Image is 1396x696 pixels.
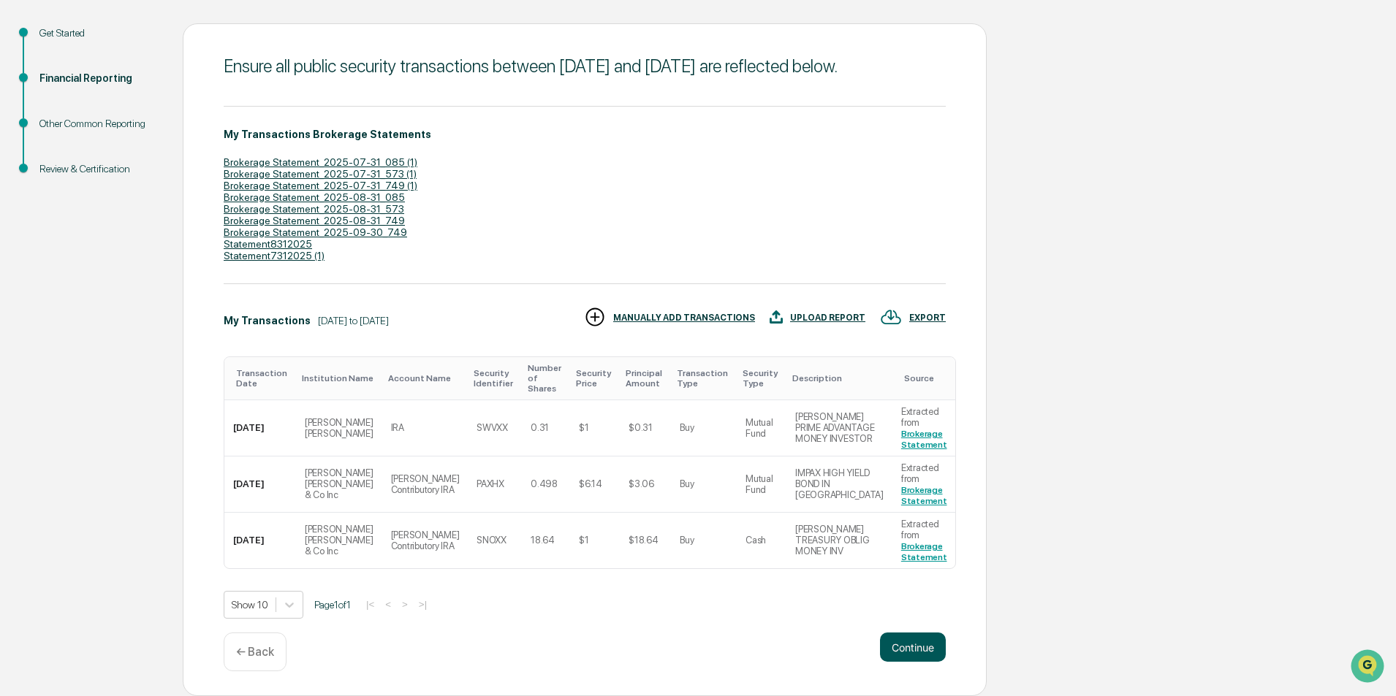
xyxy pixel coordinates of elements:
a: Brokerage Statement [901,485,947,506]
div: Ensure all public security transactions between [DATE] and [DATE] are reflected below. [224,56,946,77]
div: Brokerage Statement_2025-07-31_749 (1) [224,180,946,191]
div: Mutual Fund [746,417,778,439]
div: My Transactions [224,315,311,326]
td: Extracted from [892,400,956,456]
div: Brokerage Statement_2025-09-30_749 [224,226,946,238]
div: Other Common Reporting [39,116,159,131]
div: SWVXX [477,422,508,433]
div: PAXHX [477,478,504,489]
a: 🖐️Preclearance [9,178,100,204]
a: 🗄️Attestations [100,178,187,204]
div: IMPAX HIGH YIELD BOND IN [GEOGRAPHIC_DATA] [795,467,884,500]
a: 🔎Data Lookup [9,206,98,232]
div: EXPORT [909,313,946,323]
div: $0.31 [629,422,653,433]
span: Data Lookup [29,212,92,226]
div: Statement8312025 [224,238,946,250]
div: Brokerage Statement_2025-07-31_573 (1) [224,168,946,180]
div: $6.14 [579,478,602,489]
div: $18.64 [629,535,658,546]
td: Extracted from [892,456,956,513]
td: [PERSON_NAME] Contributory IRA [382,456,469,513]
div: Review & Certification [39,161,159,177]
button: Continue [880,632,946,662]
div: $3.06 [629,478,654,489]
div: Buy [680,422,694,433]
a: Powered byPylon [103,247,177,259]
div: $1 [579,535,588,546]
button: Start new chat [249,116,266,134]
div: [PERSON_NAME] TREASURY OBLIG MONEY INV [795,524,884,557]
div: Cash [746,535,766,546]
div: Toggle SortBy [743,368,781,389]
div: Toggle SortBy [528,363,564,394]
div: Toggle SortBy [236,368,290,389]
button: > [398,598,412,611]
div: Toggle SortBy [792,373,887,383]
div: Buy [680,478,694,489]
div: Buy [680,535,694,546]
img: UPLOAD REPORT [770,306,783,328]
div: 🗄️ [106,186,118,197]
td: IRA [382,400,469,456]
div: Mutual Fund [746,473,778,495]
td: [PERSON_NAME] Contributory IRA [382,513,469,568]
div: We're available if you need us! [50,126,185,138]
td: [DATE] [224,456,296,513]
td: [DATE] [224,513,296,568]
a: Brokerage Statement [901,541,947,562]
button: |< [362,598,379,611]
div: Toggle SortBy [388,373,463,383]
div: MANUALLY ADD TRANSACTIONS [613,313,755,323]
div: Statement7312025 (1) [224,250,946,261]
iframe: Open customer support [1349,648,1389,687]
div: [PERSON_NAME] [PERSON_NAME] & Co Inc [305,524,373,557]
img: MANUALLY ADD TRANSACTIONS [584,306,606,328]
p: ← Back [236,645,274,659]
img: 1746055101610-c473b297-6a78-478c-a979-82029cc54cd1 [15,112,41,138]
div: 🔎 [15,213,26,225]
div: 18.64 [531,535,555,546]
div: Start new chat [50,112,240,126]
div: Toggle SortBy [474,368,516,389]
img: EXPORT [880,306,902,328]
button: >| [414,598,431,611]
p: How can we help? [15,31,266,54]
td: [DATE] [224,400,296,456]
div: UPLOAD REPORT [790,313,865,323]
span: Preclearance [29,184,94,199]
div: Toggle SortBy [904,373,950,383]
div: [PERSON_NAME] [PERSON_NAME] [305,417,373,439]
div: 0.31 [531,422,549,433]
div: Toggle SortBy [677,368,731,389]
div: [PERSON_NAME] PRIME ADVANTAGE MONEY INVESTOR [795,411,884,444]
div: [PERSON_NAME] [PERSON_NAME] & Co Inc [305,467,373,500]
div: Toggle SortBy [576,368,614,389]
span: Pylon [145,248,177,259]
div: [DATE] to [DATE] [318,315,389,326]
div: Brokerage Statement_2025-07-31_085 (1) [224,156,946,168]
div: Brokerage Statement_2025-08-31_085 [224,191,946,203]
div: $1 [579,422,588,433]
div: Brokerage Statement_2025-08-31_749 [224,215,946,226]
td: Extracted from [892,513,956,568]
span: Page 1 of 1 [314,599,351,611]
div: Toggle SortBy [302,373,376,383]
button: < [381,598,395,611]
div: 🖐️ [15,186,26,197]
a: Brokerage Statement [901,429,947,450]
div: Brokerage Statement_2025-08-31_573 [224,203,946,215]
div: My Transactions Brokerage Statements [224,129,431,140]
div: Get Started [39,26,159,41]
div: 0.498 [531,478,558,489]
div: Toggle SortBy [626,368,665,389]
span: Attestations [121,184,181,199]
div: Financial Reporting [39,71,159,86]
div: SNOXX [477,535,507,546]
